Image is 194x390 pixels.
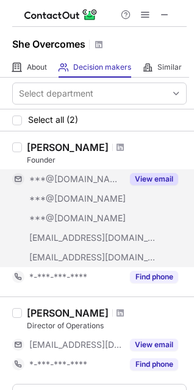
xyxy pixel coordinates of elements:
div: Select department [19,87,93,100]
span: About [27,62,47,72]
span: Decision makers [73,62,131,72]
h1: She Overcomes [12,37,85,51]
span: [EMAIL_ADDRESS][DOMAIN_NAME] [29,339,123,350]
div: Director of Operations [27,320,187,331]
img: ContactOut v5.3.10 [24,7,98,22]
span: ***@[DOMAIN_NAME] [29,193,126,204]
div: Founder [27,155,187,166]
span: [EMAIL_ADDRESS][DOMAIN_NAME] [29,252,156,263]
span: Select all (2) [28,115,78,125]
button: Reveal Button [130,339,178,351]
span: [EMAIL_ADDRESS][DOMAIN_NAME] [29,232,156,243]
button: Reveal Button [130,173,178,185]
div: [PERSON_NAME] [27,307,109,319]
div: [PERSON_NAME] [27,141,109,153]
button: Reveal Button [130,358,178,370]
span: Similar [157,62,182,72]
button: Reveal Button [130,271,178,283]
span: ***@[DOMAIN_NAME] [29,174,123,185]
span: ***@[DOMAIN_NAME] [29,213,126,224]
